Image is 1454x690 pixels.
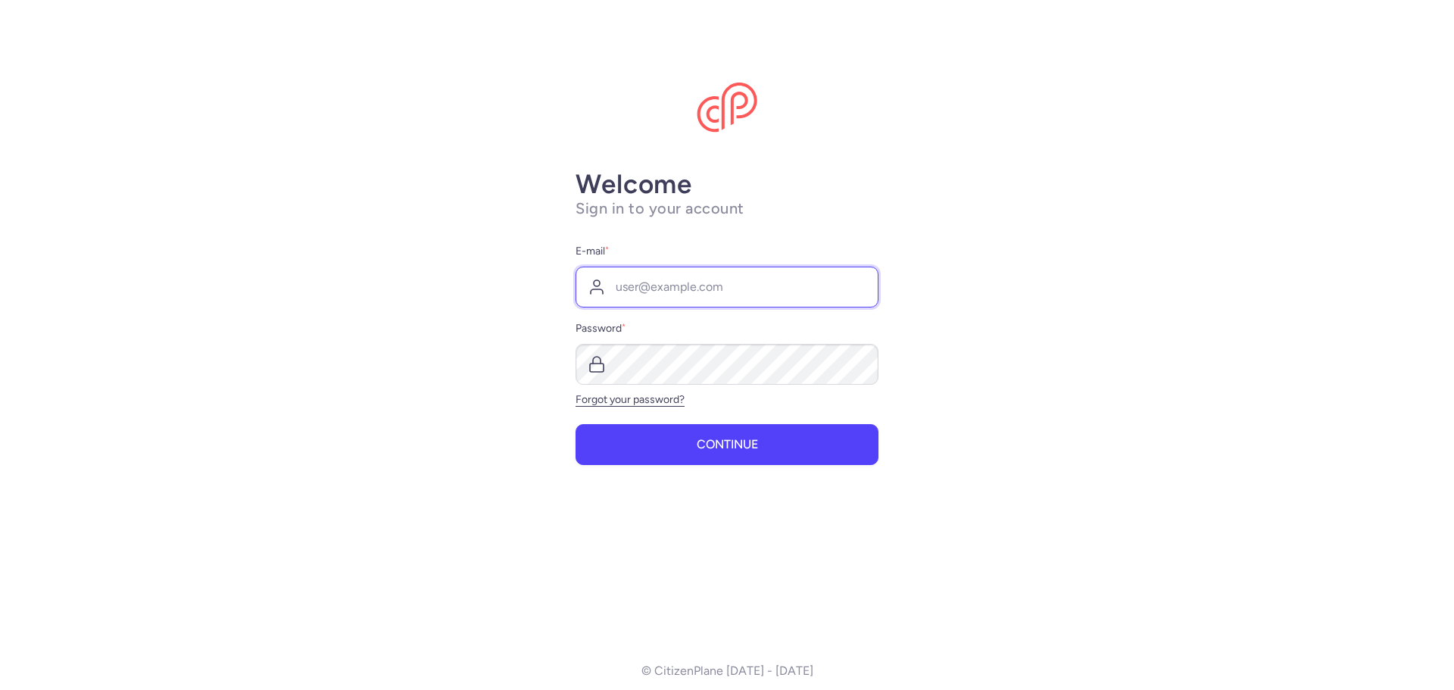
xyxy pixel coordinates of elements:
[576,424,878,465] button: Continue
[576,242,878,261] label: E-mail
[576,267,878,308] input: user@example.com
[576,199,878,218] h1: Sign in to your account
[576,320,878,338] label: Password
[697,83,757,133] img: CitizenPlane logo
[641,664,813,678] p: © CitizenPlane [DATE] - [DATE]
[697,438,758,451] span: Continue
[576,168,692,200] strong: Welcome
[576,393,685,406] a: Forgot your password?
